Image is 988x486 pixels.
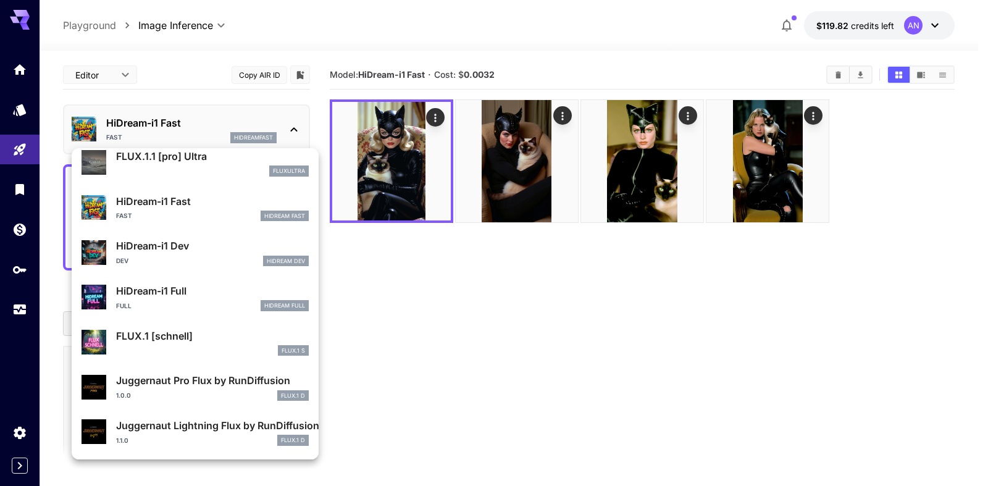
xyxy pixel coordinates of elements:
[116,329,309,343] p: FLUX.1 [schnell]
[116,301,132,311] p: Full
[116,373,309,388] p: Juggernaut Pro Flux by RunDiffusion
[116,194,309,209] p: HiDream-i1 Fast
[116,418,309,433] p: Juggernaut Lightning Flux by RunDiffusion
[264,301,305,310] p: HiDream Full
[281,436,305,445] p: FLUX.1 D
[82,368,309,406] div: Juggernaut Pro Flux by RunDiffusion1.0.0FLUX.1 D
[281,392,305,400] p: FLUX.1 D
[116,436,128,445] p: 1.1.0
[282,346,305,355] p: FLUX.1 S
[116,283,309,298] p: HiDream-i1 Full
[273,167,305,175] p: fluxultra
[82,144,309,182] div: FLUX.1.1 [pro] Ultrafluxultra
[267,257,305,266] p: HiDream Dev
[82,413,309,451] div: Juggernaut Lightning Flux by RunDiffusion1.1.0FLUX.1 D
[82,189,309,227] div: HiDream-i1 FastFastHiDream Fast
[116,256,128,266] p: Dev
[116,149,309,164] p: FLUX.1.1 [pro] Ultra
[116,391,131,400] p: 1.0.0
[82,233,309,271] div: HiDream-i1 DevDevHiDream Dev
[116,211,132,220] p: Fast
[264,212,305,220] p: HiDream Fast
[82,279,309,316] div: HiDream-i1 FullFullHiDream Full
[82,324,309,361] div: FLUX.1 [schnell]FLUX.1 S
[116,238,309,253] p: HiDream-i1 Dev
